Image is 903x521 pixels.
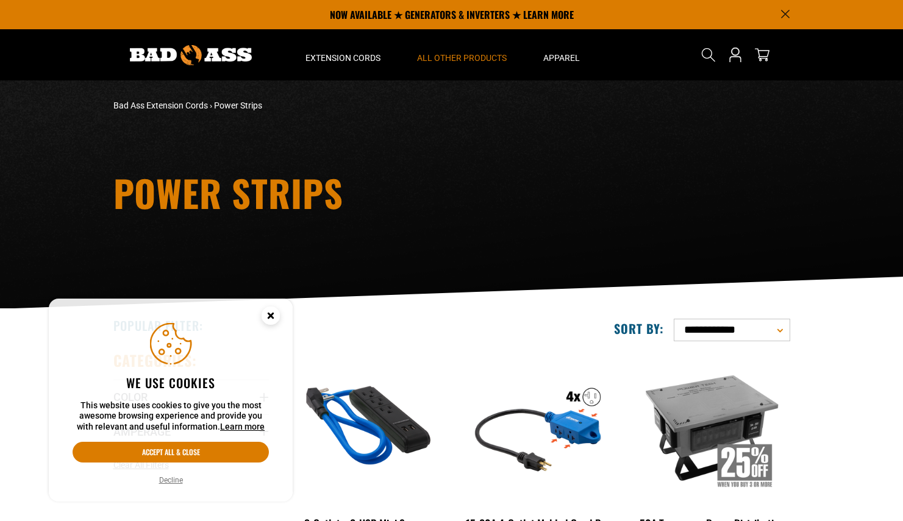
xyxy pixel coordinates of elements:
span: Apparel [543,52,580,63]
span: Power Strips [214,101,262,110]
span: All Other Products [417,52,507,63]
summary: All Other Products [399,29,525,80]
button: Decline [155,474,187,486]
img: blue [288,357,441,497]
img: 15-20A 4-Outlet Molded Quad Box [462,357,615,497]
summary: Apparel [525,29,598,80]
p: This website uses cookies to give you the most awesome browsing experience and provide you with r... [73,400,269,433]
nav: breadcrumbs [113,99,559,112]
h2: We use cookies [73,375,269,391]
label: Sort by: [614,321,664,336]
a: Bad Ass Extension Cords [113,101,208,110]
summary: Search [699,45,718,65]
h1: Power Strips [113,174,559,211]
aside: Cookie Consent [49,299,293,502]
button: Accept all & close [73,442,269,463]
span: › [210,101,212,110]
a: Learn more [220,422,265,431]
summary: Extension Cords [287,29,399,80]
span: Extension Cords [305,52,380,63]
img: Bad Ass Extension Cords [130,45,252,65]
img: 50A Temporary Power Distribution Spider Box [635,357,789,497]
